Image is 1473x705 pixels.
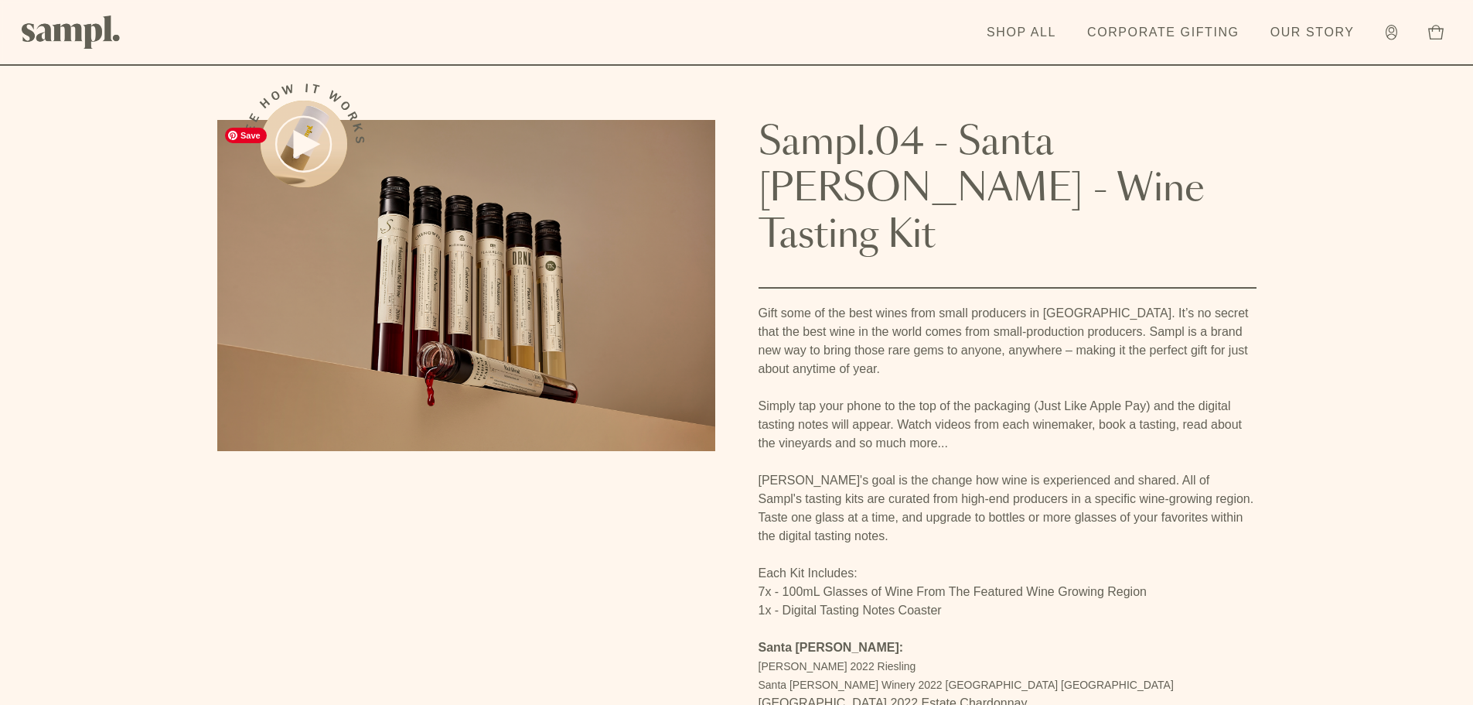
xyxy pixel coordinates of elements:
[759,679,1174,691] span: Santa [PERSON_NAME] Winery 2022 [GEOGRAPHIC_DATA] [GEOGRAPHIC_DATA]
[225,128,267,143] span: Save
[759,641,904,654] strong: Santa [PERSON_NAME]:
[759,660,916,672] span: [PERSON_NAME] 2022 Riesling
[759,120,1256,259] h1: Sampl.04 - Santa [PERSON_NAME] - Wine Tasting Kit
[979,15,1064,50] a: Shop All
[261,101,347,187] button: See how it works
[1079,15,1247,50] a: Corporate Gifting
[217,120,715,451] img: Sampl.04 - Santa Barbara - Wine Tasting Kit
[22,15,121,49] img: Sampl logo
[1263,15,1362,50] a: Our Story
